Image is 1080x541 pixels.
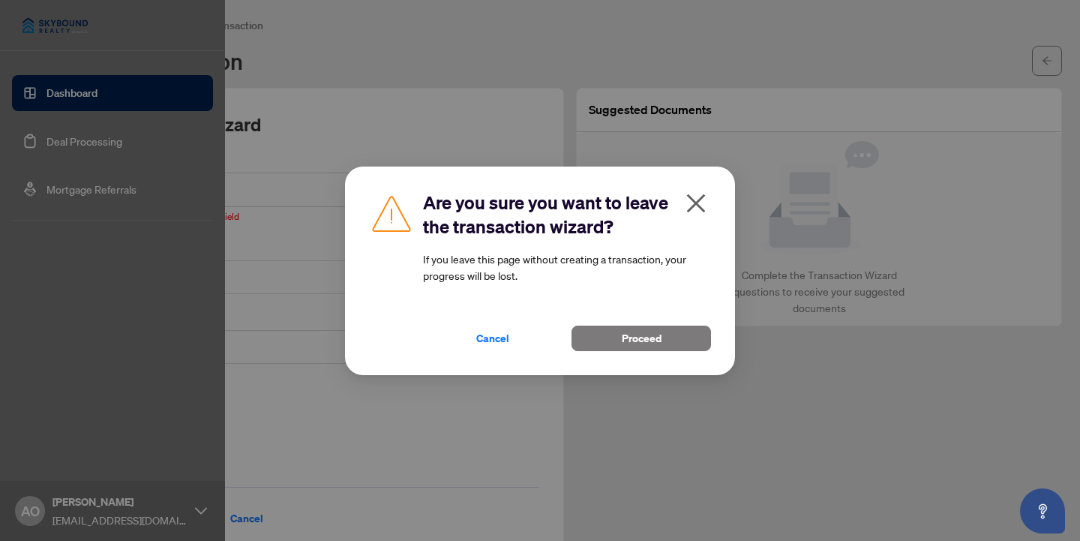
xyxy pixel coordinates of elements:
span: close [684,191,708,215]
h2: Are you sure you want to leave the transaction wizard? [423,191,711,239]
button: Cancel [423,326,562,351]
span: Proceed [622,326,661,350]
button: Proceed [571,326,711,351]
article: If you leave this page without creating a transaction, your progress will be lost. [423,251,711,284]
span: Cancel [476,326,509,350]
button: Open asap [1020,488,1065,533]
